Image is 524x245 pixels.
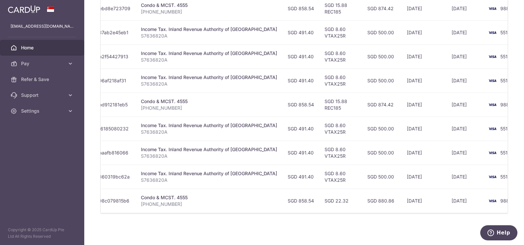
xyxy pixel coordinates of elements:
[362,20,402,44] td: SGD 500.00
[319,68,362,93] td: SGD 8.60 VTAX25R
[85,68,136,93] td: txn_06af218af31
[85,93,136,117] td: txn_ad912181eb5
[85,20,136,44] td: txn_87ab2e45eb1
[141,105,277,111] p: [PHONE_NUMBER]
[402,44,446,68] td: [DATE]
[402,189,446,213] td: [DATE]
[446,44,484,68] td: [DATE]
[141,194,277,201] div: Condo & MCST. 4555
[141,122,277,129] div: Income Tax. Inland Revenue Authority of [GEOGRAPHIC_DATA]
[486,173,499,181] img: Bank Card
[21,108,65,114] span: Settings
[446,20,484,44] td: [DATE]
[500,54,511,59] span: 5513
[85,117,136,141] td: txn_16185080232
[282,189,319,213] td: SGD 858.54
[446,117,484,141] td: [DATE]
[486,197,499,205] img: Bank Card
[362,117,402,141] td: SGD 500.00
[362,189,402,213] td: SGD 880.86
[141,33,277,39] p: S7636820A
[362,68,402,93] td: SGD 500.00
[141,74,277,81] div: Income Tax. Inland Revenue Authority of [GEOGRAPHIC_DATA]
[319,165,362,189] td: SGD 8.60 VTAX25R
[21,92,65,98] span: Support
[446,93,484,117] td: [DATE]
[362,93,402,117] td: SGD 874.42
[141,9,277,15] p: [PHONE_NUMBER]
[319,44,362,68] td: SGD 8.60 VTAX25R
[402,141,446,165] td: [DATE]
[486,101,499,109] img: Bank Card
[486,53,499,61] img: Bank Card
[446,165,484,189] td: [DATE]
[141,57,277,63] p: S7636820A
[362,44,402,68] td: SGD 500.00
[446,68,484,93] td: [DATE]
[486,125,499,133] img: Bank Card
[402,165,446,189] td: [DATE]
[141,170,277,177] div: Income Tax. Inland Revenue Authority of [GEOGRAPHIC_DATA]
[446,189,484,213] td: [DATE]
[141,177,277,183] p: S7636820A
[500,126,511,131] span: 5513
[402,20,446,44] td: [DATE]
[282,165,319,189] td: SGD 491.40
[486,5,499,13] img: Bank Card
[141,50,277,57] div: Income Tax. Inland Revenue Authority of [GEOGRAPHIC_DATA]
[319,141,362,165] td: SGD 8.60 VTAX25R
[480,225,517,242] iframe: Opens a widget where you can find more information
[282,68,319,93] td: SGD 491.40
[21,60,65,67] span: Pay
[141,153,277,159] p: S7636820A
[486,29,499,37] img: Bank Card
[500,174,511,179] span: 5513
[21,44,65,51] span: Home
[362,141,402,165] td: SGD 500.00
[500,198,512,204] span: 9884
[282,93,319,117] td: SGD 858.54
[141,81,277,87] p: S7636820A
[446,141,484,165] td: [DATE]
[402,117,446,141] td: [DATE]
[362,165,402,189] td: SGD 500.00
[282,44,319,68] td: SGD 491.40
[486,149,499,157] img: Bank Card
[11,23,74,30] p: [EMAIL_ADDRESS][DOMAIN_NAME]
[141,2,277,9] div: Condo & MCST. 4555
[319,93,362,117] td: SGD 15.88 REC185
[500,78,511,83] span: 5513
[500,6,512,11] span: 9884
[402,68,446,93] td: [DATE]
[8,5,40,13] img: CardUp
[500,30,511,35] span: 5513
[282,20,319,44] td: SGD 491.40
[141,98,277,105] div: Condo & MCST. 4555
[85,165,136,189] td: txn_360319bc62a
[402,93,446,117] td: [DATE]
[85,141,136,165] td: txn_aaafb816066
[500,150,511,155] span: 5513
[141,129,277,135] p: S7636820A
[282,141,319,165] td: SGD 491.40
[319,20,362,44] td: SGD 8.60 VTAX25R
[141,201,277,207] p: [PHONE_NUMBER]
[21,76,65,83] span: Refer & Save
[486,77,499,85] img: Bank Card
[141,26,277,33] div: Income Tax. Inland Revenue Authority of [GEOGRAPHIC_DATA]
[85,44,136,68] td: txn_a2f54427913
[282,117,319,141] td: SGD 491.40
[500,102,512,107] span: 9884
[141,146,277,153] div: Income Tax. Inland Revenue Authority of [GEOGRAPHIC_DATA]
[85,189,136,213] td: txn_98c079815b6
[319,189,362,213] td: SGD 22.32
[319,117,362,141] td: SGD 8.60 VTAX25R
